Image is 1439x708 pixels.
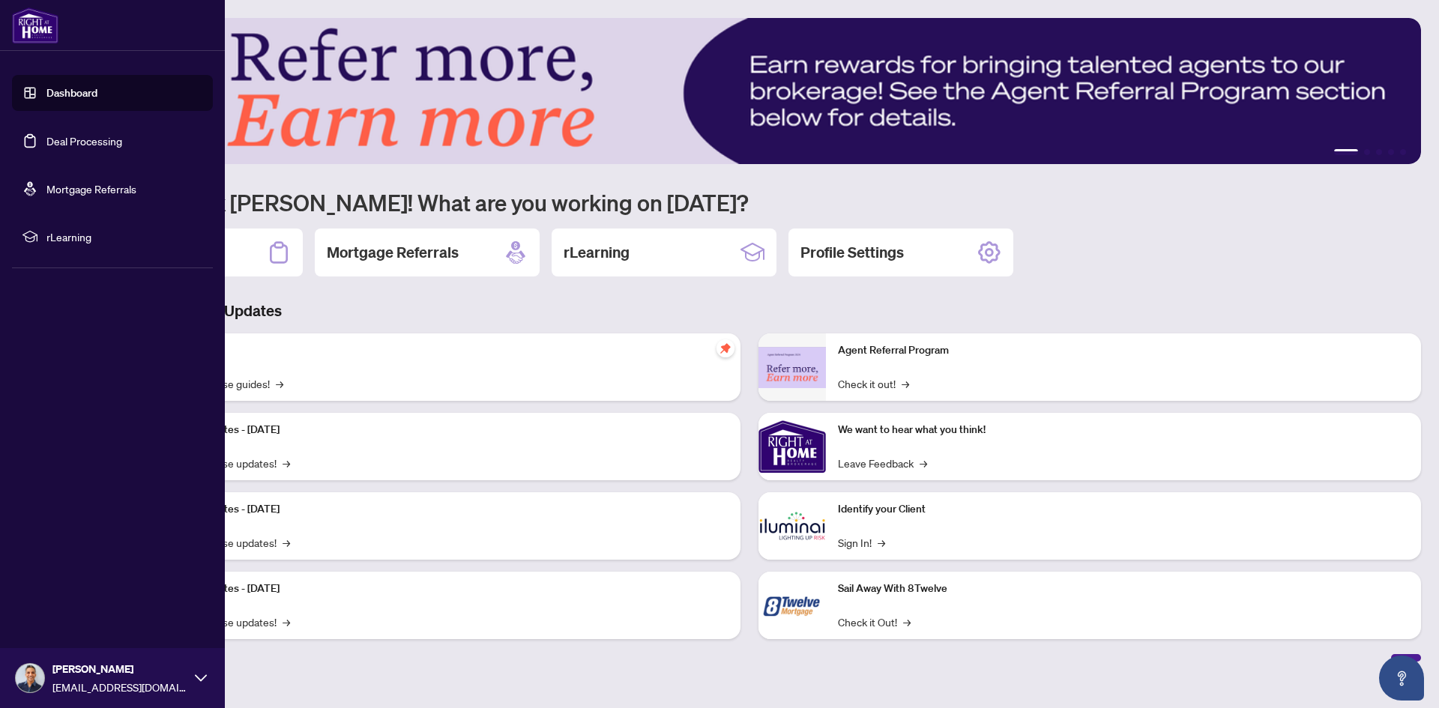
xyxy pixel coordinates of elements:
h1: Welcome back [PERSON_NAME]! What are you working on [DATE]? [78,188,1421,217]
p: Agent Referral Program [838,342,1409,359]
button: 4 [1388,149,1394,155]
a: Sign In!→ [838,534,885,551]
span: → [283,455,290,471]
span: [PERSON_NAME] [52,661,187,677]
span: → [903,614,911,630]
span: → [878,534,885,551]
span: → [920,455,927,471]
h2: Mortgage Referrals [327,242,459,263]
span: → [276,375,283,392]
button: 2 [1364,149,1370,155]
p: Self-Help [157,342,728,359]
img: Sail Away With 8Twelve [758,572,826,639]
button: 5 [1400,149,1406,155]
p: We want to hear what you think! [838,422,1409,438]
a: Check it out!→ [838,375,909,392]
img: Slide 0 [78,18,1421,164]
h3: Brokerage & Industry Updates [78,300,1421,321]
img: We want to hear what you think! [758,413,826,480]
img: logo [12,7,58,43]
h2: rLearning [564,242,630,263]
a: Leave Feedback→ [838,455,927,471]
h2: Profile Settings [800,242,904,263]
p: Platform Updates - [DATE] [157,581,728,597]
span: [EMAIL_ADDRESS][DOMAIN_NAME] [52,679,187,695]
p: Platform Updates - [DATE] [157,422,728,438]
a: Mortgage Referrals [46,182,136,196]
img: Profile Icon [16,664,44,692]
button: 3 [1376,149,1382,155]
p: Sail Away With 8Twelve [838,581,1409,597]
a: Deal Processing [46,134,122,148]
button: 1 [1334,149,1358,155]
img: Identify your Client [758,492,826,560]
span: rLearning [46,229,202,245]
a: Check it Out!→ [838,614,911,630]
span: → [902,375,909,392]
p: Identify your Client [838,501,1409,518]
p: Platform Updates - [DATE] [157,501,728,518]
a: Dashboard [46,86,97,100]
span: → [283,534,290,551]
span: pushpin [717,339,734,357]
button: Open asap [1379,656,1424,701]
img: Agent Referral Program [758,347,826,388]
span: → [283,614,290,630]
